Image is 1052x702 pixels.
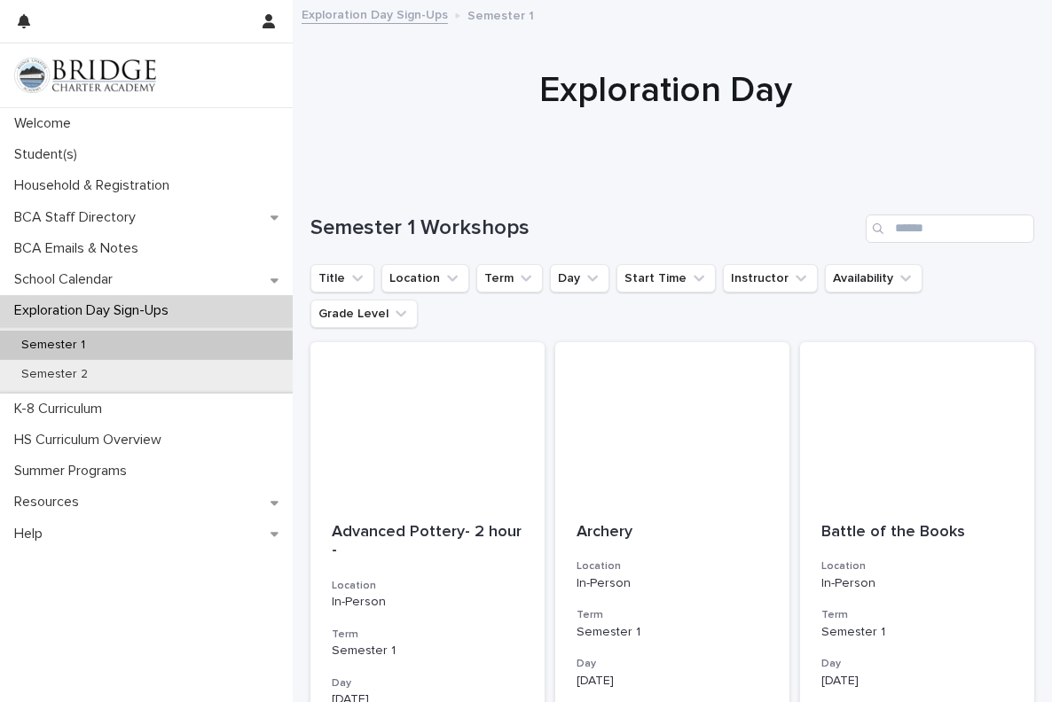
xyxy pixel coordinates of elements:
[821,608,1013,622] h3: Term
[7,271,127,288] p: School Calendar
[332,676,523,690] h3: Day
[821,625,1013,640] p: Semester 1
[7,209,150,226] p: BCA Staff Directory
[577,625,768,640] p: Semester 1
[550,264,609,292] button: Day
[821,657,1013,671] h3: Day
[310,264,374,292] button: Title
[332,628,523,642] h3: Term
[7,302,183,319] p: Exploration Day Sign-Ups
[14,58,156,93] img: V1C1m3IdTEidaUdm9Hs0
[7,494,93,511] p: Resources
[7,115,85,132] p: Welcome
[7,146,91,163] p: Student(s)
[577,657,768,671] h3: Day
[7,401,116,417] p: K-8 Curriculum
[7,367,102,382] p: Semester 2
[467,4,534,24] p: Semester 1
[577,559,768,573] h3: Location
[577,576,768,591] p: In-Person
[577,608,768,622] h3: Term
[302,4,448,24] a: Exploration Day Sign-Ups
[7,463,141,480] p: Summer Programs
[310,300,418,328] button: Grade Level
[7,432,176,448] p: HS Curriculum Overview
[332,595,523,610] p: In-Person
[332,643,523,659] p: Semester 1
[332,523,523,561] p: Advanced Pottery- 2 hour -
[821,523,1013,542] p: Battle of the Books
[381,264,469,292] button: Location
[723,264,818,292] button: Instructor
[7,526,57,542] p: Help
[821,674,1013,689] p: [DATE]
[577,674,768,689] p: [DATE]
[310,215,859,241] h1: Semester 1 Workshops
[866,214,1034,243] input: Search
[7,177,184,194] p: Household & Registration
[821,576,1013,591] p: In-Person
[310,69,1021,112] h1: Exploration Day
[7,240,153,257] p: BCA Emails & Notes
[825,264,922,292] button: Availability
[577,523,768,542] p: Archery
[616,264,716,292] button: Start Time
[821,559,1013,573] h3: Location
[332,579,523,593] h3: Location
[7,338,99,353] p: Semester 1
[476,264,543,292] button: Term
